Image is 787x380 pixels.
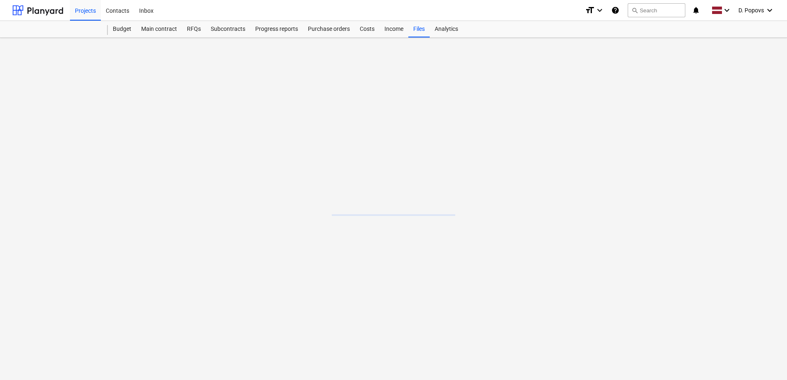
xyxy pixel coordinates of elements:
[430,21,463,37] a: Analytics
[585,5,595,15] i: format_size
[722,5,732,15] i: keyboard_arrow_down
[611,5,619,15] i: Knowledge base
[136,21,182,37] a: Main contract
[303,21,355,37] a: Purchase orders
[738,7,764,14] span: D. Popovs
[631,7,638,14] span: search
[692,5,700,15] i: notifications
[595,5,605,15] i: keyboard_arrow_down
[108,21,136,37] a: Budget
[206,21,250,37] a: Subcontracts
[250,21,303,37] a: Progress reports
[765,5,775,15] i: keyboard_arrow_down
[355,21,380,37] a: Costs
[408,21,430,37] a: Files
[628,3,685,17] button: Search
[182,21,206,37] a: RFQs
[380,21,408,37] a: Income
